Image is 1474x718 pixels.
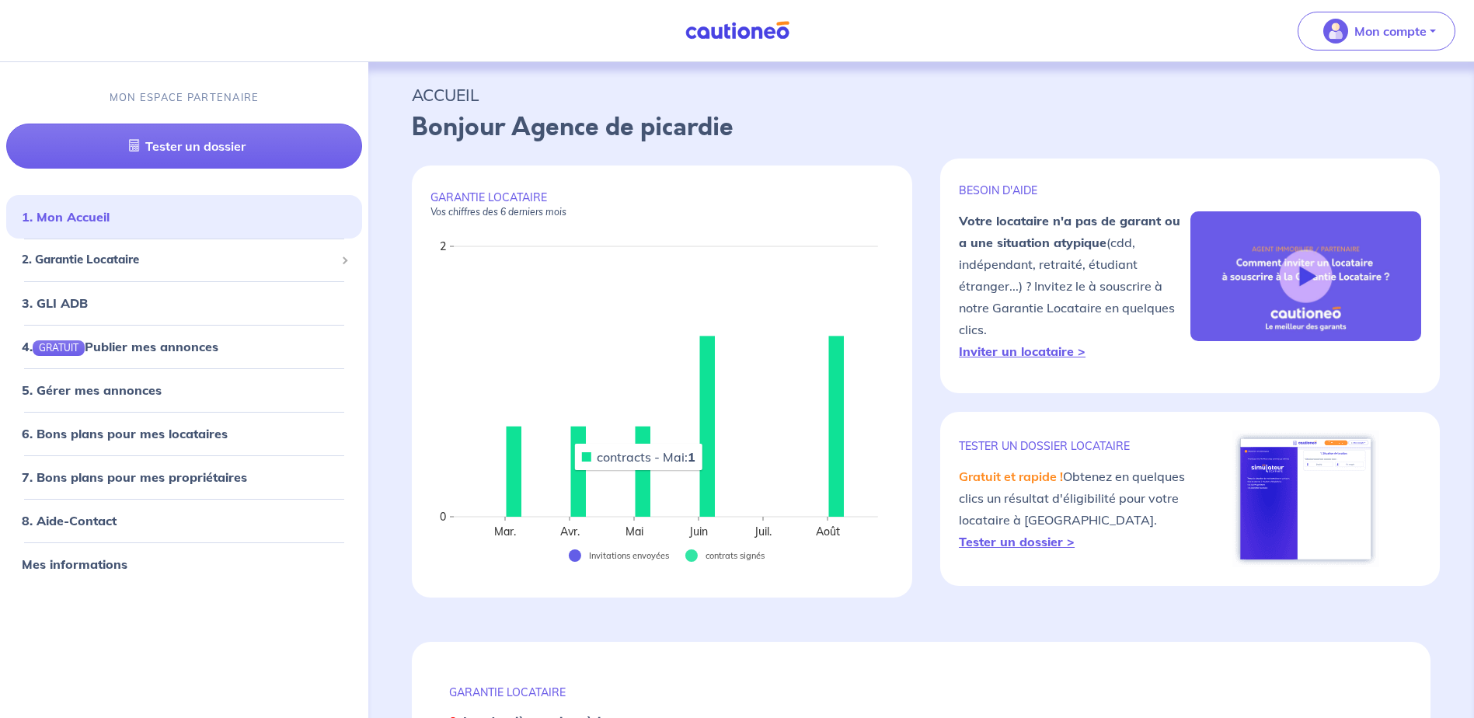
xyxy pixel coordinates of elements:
[6,202,362,233] div: 1. Mon Accueil
[560,525,580,538] text: Avr.
[412,81,1430,109] p: ACCUEIL
[22,295,88,311] a: 3. GLI ADB
[6,549,362,580] div: Mes informations
[1190,211,1421,342] img: video-gli-new-none.jpg
[1323,19,1348,44] img: illu_account_valid_menu.svg
[110,90,260,105] p: MON ESPACE PARTENAIRE
[6,375,362,406] div: 5. Gérer mes annonces
[449,685,1393,699] p: GARANTIE LOCATAIRE
[6,505,362,536] div: 8. Aide-Contact
[625,525,643,538] text: Mai
[22,556,127,572] a: Mes informations
[959,213,1180,250] strong: Votre locataire n'a pas de garant ou a une situation atypique
[1298,12,1455,51] button: illu_account_valid_menu.svgMon compte
[22,382,162,398] a: 5. Gérer mes annonces
[959,343,1085,359] a: Inviter un locataire >
[22,469,247,485] a: 7. Bons plans pour mes propriétaires
[754,525,772,538] text: Juil.
[679,21,796,40] img: Cautioneo
[1354,22,1427,40] p: Mon compte
[430,190,894,218] p: GARANTIE LOCATAIRE
[22,210,110,225] a: 1. Mon Accueil
[22,426,228,441] a: 6. Bons plans pour mes locataires
[6,124,362,169] a: Tester un dossier
[1232,430,1379,567] img: simulateur.png
[440,239,446,253] text: 2
[412,109,1430,146] p: Bonjour Agence de picardie
[22,513,117,528] a: 8. Aide-Contact
[494,525,516,538] text: Mar.
[959,210,1190,362] p: (cdd, indépendant, retraité, étudiant étranger...) ? Invitez le à souscrire à notre Garantie Loca...
[6,331,362,362] div: 4.GRATUITPublier mes annonces
[959,534,1075,549] a: Tester un dossier >
[6,288,362,319] div: 3. GLI ADB
[22,252,335,270] span: 2. Garantie Locataire
[688,525,708,538] text: Juin
[22,339,218,354] a: 4.GRATUITPublier mes annonces
[6,418,362,449] div: 6. Bons plans pour mes locataires
[430,206,566,218] em: Vos chiffres des 6 derniers mois
[440,510,446,524] text: 0
[6,246,362,276] div: 2. Garantie Locataire
[959,183,1190,197] p: BESOIN D'AIDE
[959,439,1190,453] p: TESTER un dossier locataire
[6,462,362,493] div: 7. Bons plans pour mes propriétaires
[959,465,1190,552] p: Obtenez en quelques clics un résultat d'éligibilité pour votre locataire à [GEOGRAPHIC_DATA].
[959,469,1063,484] em: Gratuit et rapide !
[816,525,840,538] text: Août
